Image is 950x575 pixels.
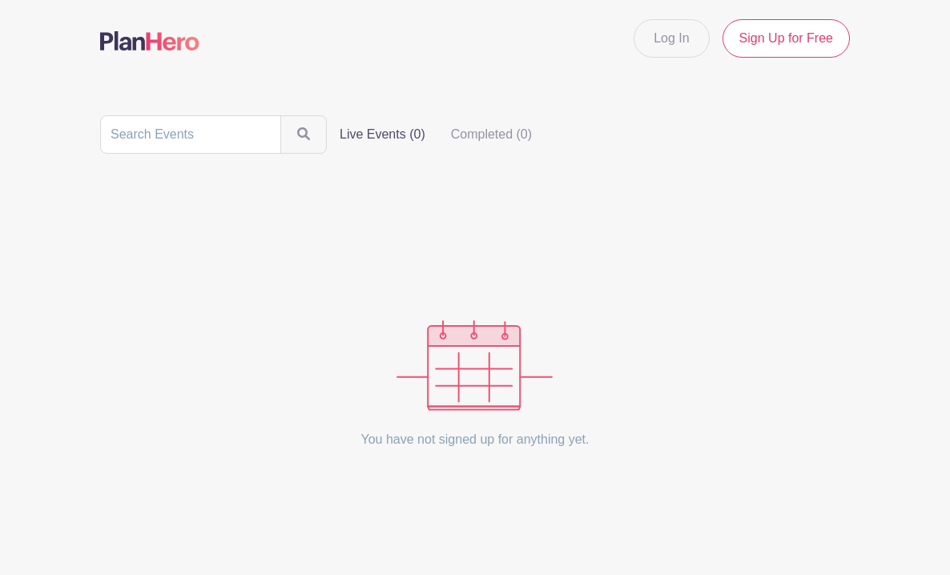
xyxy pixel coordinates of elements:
[634,19,709,58] a: Log In
[397,320,553,411] img: events_empty-56550af544ae17c43cc50f3ebafa394433d06d5f1891c01edc4b5d1d59cfda54.svg
[327,119,545,151] div: filters
[361,411,590,468] p: You have not signed up for anything yet.
[327,119,438,151] label: Live Events (0)
[723,19,850,58] a: Sign Up for Free
[100,115,281,154] input: Search Events
[100,31,199,50] img: logo-507f7623f17ff9eddc593b1ce0a138ce2505c220e1c5a4e2b4648c50719b7d32.svg
[438,119,545,151] label: Completed (0)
